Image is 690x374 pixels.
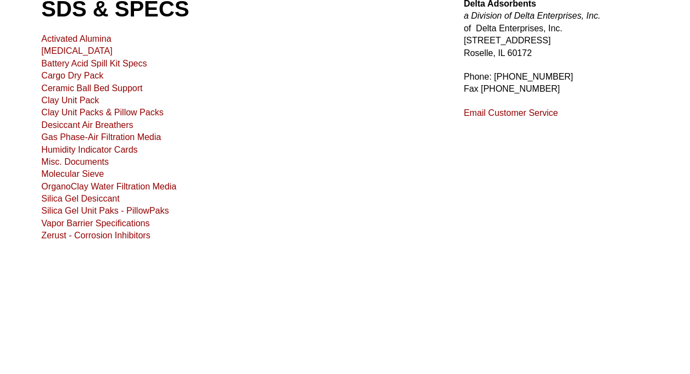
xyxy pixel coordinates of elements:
a: Ceramic Ball Bed Support [41,83,142,93]
a: Humidity Indicator Cards [41,145,137,154]
a: Battery Acid Spill Kit Specs [41,59,147,68]
a: Zerust - Corrosion Inhibitors [41,231,150,240]
a: Vapor Barrier Specifications [41,219,149,228]
a: OrganoClay Water Filtration Media [41,182,176,191]
a: Misc. Documents [41,157,109,166]
em: a Division of Delta Enterprises, Inc. [464,11,600,20]
a: Cargo Dry Pack [41,71,103,80]
a: Molecular Sieve [41,169,104,178]
a: Silica Gel Unit Paks - PillowPaks [41,206,169,215]
a: Clay Unit Packs & Pillow Packs [41,108,163,117]
a: Gas Phase-Air Filtration Media [41,132,161,142]
a: Silica Gel Desiccant [41,194,119,203]
a: Clay Unit Pack [41,96,99,105]
p: Phone: [PHONE_NUMBER] Fax [PHONE_NUMBER] [464,71,648,96]
a: [MEDICAL_DATA] [41,46,112,55]
a: Desiccant Air Breathers [41,120,133,130]
a: Activated Alumina [41,34,111,43]
a: Email Customer Service [464,108,558,118]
